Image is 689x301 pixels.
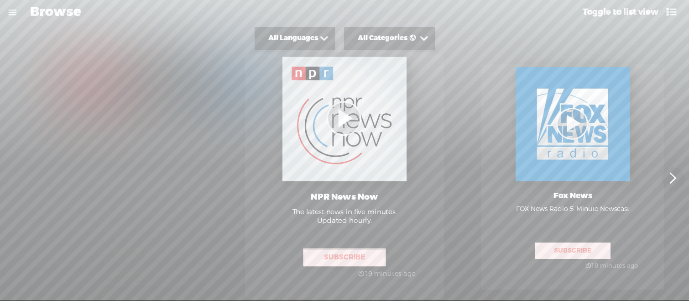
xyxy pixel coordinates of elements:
[573,262,638,273] div: 18 minutes ago
[508,205,638,237] p: FOX News Radio 5-Minute Newscast
[516,67,630,181] img: http%3A%2F%2Fres.cloudinary.com%2Ftrebble-fm%2Fimage%2Fupload%2Fv1542839103%2Fcom.trebble.trebble...
[583,7,658,17] span: Toggle to list view
[508,191,638,201] span: Fox News
[274,192,416,203] span: NPR News Now
[358,34,418,43] div: All Categories
[274,208,416,243] p: The latest news in five minutes. Updated hourly.
[24,0,573,24] div: Browse
[344,269,415,282] div: 19 minutes ago
[536,243,610,258] span: Subscribe
[268,34,318,43] div: All Languages
[304,250,385,266] span: Subscribe
[282,57,407,182] img: http%3A%2F%2Fres.cloudinary.com%2Ftrebble-fm%2Fimage%2Fupload%2Fv1542838297%2Fcom.trebble.trebble...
